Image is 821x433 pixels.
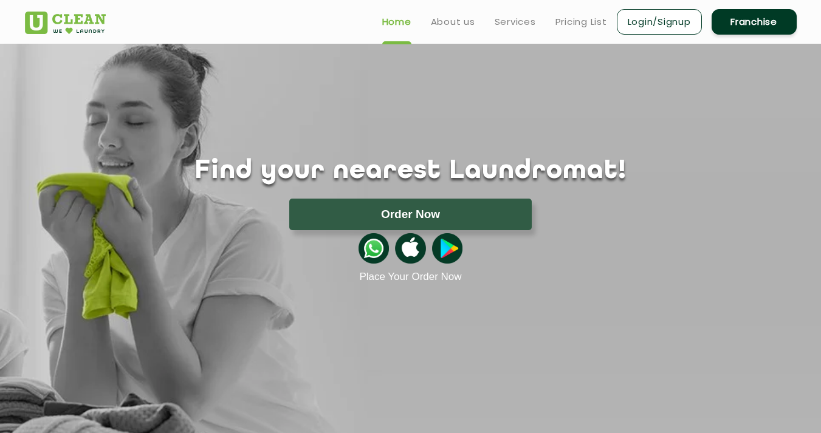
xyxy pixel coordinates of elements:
[16,156,806,186] h1: Find your nearest Laundromat!
[359,271,461,283] a: Place Your Order Now
[617,9,702,35] a: Login/Signup
[395,233,425,264] img: apple-icon.png
[25,12,106,34] img: UClean Laundry and Dry Cleaning
[431,15,475,29] a: About us
[359,233,389,264] img: whatsappicon.png
[432,233,462,264] img: playstoreicon.png
[382,15,411,29] a: Home
[495,15,536,29] a: Services
[555,15,607,29] a: Pricing List
[712,9,797,35] a: Franchise
[289,199,532,230] button: Order Now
